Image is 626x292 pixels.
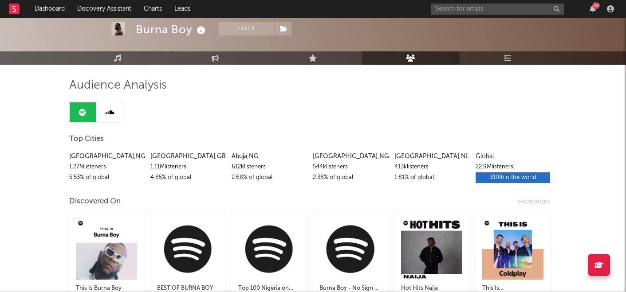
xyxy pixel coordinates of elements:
div: Abuja , NG [232,151,306,162]
div: Global [476,151,550,162]
button: Track [219,22,274,35]
div: 544k listeners [313,162,387,172]
div: [GEOGRAPHIC_DATA] , NG [69,151,144,162]
div: 1.11M listeners [150,162,225,172]
div: [GEOGRAPHIC_DATA] , NG [313,151,387,162]
div: 2.38 % of global [313,172,387,183]
div: [GEOGRAPHIC_DATA] , GB [150,151,225,162]
div: 310th in the world [476,172,550,183]
div: 51 [592,2,600,9]
div: Show more [518,197,557,207]
span: Top Cities [69,134,104,144]
button: 51 [590,5,596,12]
div: 4.85 % of global [150,172,225,183]
div: 2.68 % of global [232,172,306,183]
div: 22.9M listeners [476,162,550,172]
div: 413k listeners [394,162,469,172]
div: Burna Boy [136,22,208,37]
span: Audience Analysis [69,80,167,91]
div: 1.27M listeners [69,162,144,172]
div: [GEOGRAPHIC_DATA] , NL [394,151,469,162]
div: 612k listeners [232,162,306,172]
div: 1.81 % of global [394,172,469,183]
input: Search for artists [431,4,564,15]
div: 5.53 % of global [69,172,144,183]
div: Discovered On [69,196,121,207]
